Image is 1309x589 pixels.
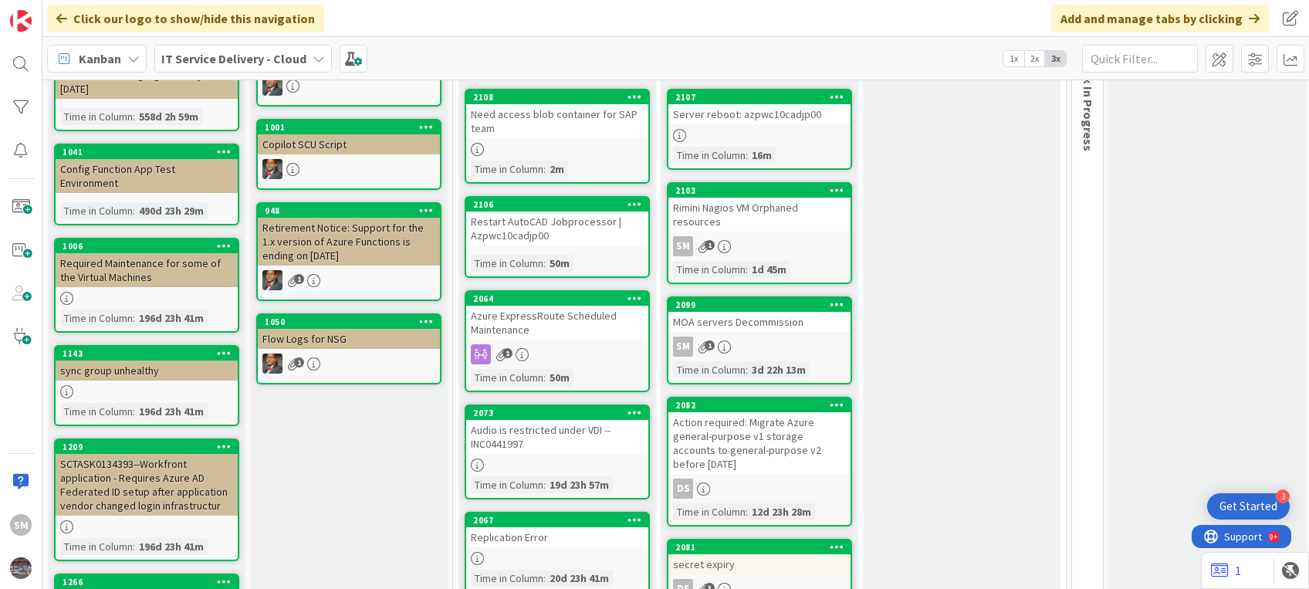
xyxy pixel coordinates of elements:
div: DS [673,479,693,499]
div: 490d 23h 29m [135,202,208,219]
div: Time in Column [471,255,543,272]
div: DS [668,479,851,499]
div: 1209 [56,440,238,454]
div: 12d 23h 28m [748,503,815,520]
div: Time in Column [471,570,543,587]
div: 2082 [675,400,851,411]
div: 2073Audio is restricted under VDI --INC0441997 [466,406,648,454]
div: Time in Column [60,202,133,219]
span: : [543,476,546,493]
span: 1x [1003,51,1024,66]
div: Retirement Notice: Support for the 1.x version of Azure Functions is ending on [DATE] [258,218,440,266]
div: 2103 [675,185,851,196]
input: Quick Filter... [1082,45,1198,73]
span: : [746,503,748,520]
div: 50m [546,255,573,272]
div: 2064 [466,292,648,306]
b: IT Service Delivery - Cloud [161,51,306,66]
div: SM [673,337,693,357]
div: Required Maintenance for some of the Virtual Machines [56,253,238,287]
div: 2107Server reboot: azpwc10cadjp00 [668,90,851,124]
span: Support [32,2,70,21]
div: 9+ [78,6,86,19]
div: 2m [546,161,568,178]
div: Get Started [1219,499,1277,514]
div: 2099 [668,298,851,312]
div: Time in Column [60,538,133,555]
span: : [133,108,135,125]
div: DP [258,159,440,179]
span: 1 [502,348,512,358]
div: Copilot SCU Script [258,134,440,154]
div: Action required: Migrate Azure general-purpose v1 storage accounts to general-purpose v2 before [... [668,412,851,474]
img: DP [262,159,282,179]
div: 1001 [258,120,440,134]
a: 1 [1211,561,1241,580]
div: Time in Column [673,261,746,278]
div: 1209 [63,442,238,452]
div: SCTASK0134393--Workfront application - Requires Azure AD Federated ID setup after application ven... [56,454,238,516]
div: 1001Copilot SCU Script [258,120,440,154]
div: 1266 [56,575,238,589]
div: 2064Azure ExpressRoute Scheduled Maintenance [466,292,648,340]
div: Time in Column [673,361,746,378]
div: 50m [546,369,573,386]
div: 2107 [675,92,851,103]
div: 1d 45m [748,261,790,278]
div: 2106Restart AutoCAD Jobprocessor | Azpwc10cadjp00 [466,198,648,245]
div: 558d 2h 59m [135,108,202,125]
span: Work In Progress [1081,55,1096,151]
div: SM [673,236,693,256]
div: Need access blob container for SAP team [466,104,648,138]
div: 948 [258,204,440,218]
div: 2067Replication Error [466,513,648,547]
div: DP [258,76,440,96]
div: 2108 [473,92,648,103]
div: 2099 [675,300,851,310]
div: 1041 [63,147,238,157]
div: Time in Column [471,161,543,178]
div: Add and manage tabs by clicking [1051,5,1269,32]
div: 2099MOA servers Decommission [668,298,851,332]
span: : [133,538,135,555]
div: 1050 [258,315,440,329]
img: DP [262,270,282,290]
div: 1050Flow Logs for NSG [258,315,440,349]
div: Click our logo to show/hide this navigation [47,5,324,32]
div: Rimini Nagios VM Orphaned resources [668,198,851,232]
div: 948Retirement Notice: Support for the 1.x version of Azure Functions is ending on [DATE] [258,204,440,266]
div: 1041 [56,145,238,159]
span: 2x [1024,51,1045,66]
div: 2081secret expiry [668,540,851,574]
div: 2081 [668,540,851,554]
div: Server reboot: azpwc10cadjp00 [668,104,851,124]
div: 3 [1276,489,1290,503]
div: Open Get Started checklist, remaining modules: 3 [1207,493,1290,520]
span: : [746,261,748,278]
img: Visit kanbanzone.com [10,10,32,32]
span: : [543,255,546,272]
div: 1143 [63,348,238,359]
div: 2081 [675,542,851,553]
div: Azure ExpressRoute Scheduled Maintenance [466,306,648,340]
div: Flow Logs for NSG [258,329,440,349]
div: Replication Error [466,527,648,547]
div: 196d 23h 41m [135,403,208,420]
div: 2064 [473,293,648,304]
div: Time in Column [471,369,543,386]
div: 1006 [63,241,238,252]
span: : [133,202,135,219]
div: Time in Column [60,108,133,125]
div: 2106 [473,199,648,210]
div: MOA servers Decommission [668,312,851,332]
img: DP [262,76,282,96]
div: 1001 [265,122,440,133]
div: 2106 [466,198,648,212]
div: secret expiry [668,554,851,574]
div: 3d 22h 13m [748,361,810,378]
div: Config Function App Test Environment [56,159,238,193]
div: 948 [265,205,440,216]
span: 1 [294,274,304,284]
span: : [133,310,135,327]
div: 2073 [466,406,648,420]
